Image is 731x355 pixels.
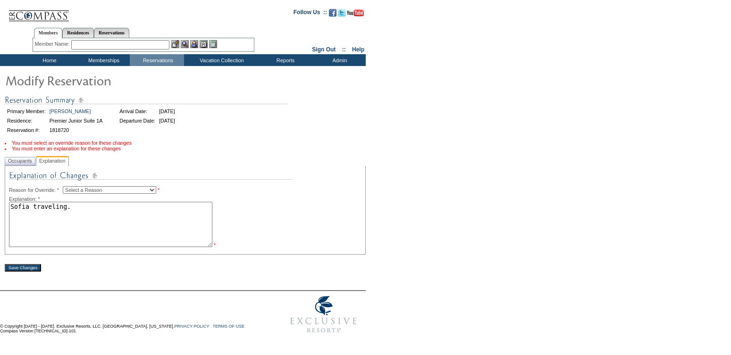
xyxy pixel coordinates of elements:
span: :: [342,46,346,53]
li: You must enter an explanation for these changes [5,146,366,151]
td: [DATE] [158,116,176,125]
div: Explanation: * [9,196,361,202]
td: [DATE] [158,107,176,116]
img: Subscribe to our YouTube Channel [347,9,364,17]
img: Compass Home [8,2,69,22]
a: Follow us on Twitter [338,12,345,17]
img: Follow us on Twitter [338,9,345,17]
img: b_calculator.gif [209,40,217,48]
td: Admin [311,54,366,66]
span: Occupants [6,156,34,166]
img: Become our fan on Facebook [329,9,336,17]
td: Premier Junior Suite 1A [48,116,104,125]
span: Explanation [37,156,67,166]
a: Residences [62,28,94,38]
td: Vacation Collection [184,54,257,66]
div: Member Name: [35,40,71,48]
td: Primary Member: [6,107,47,116]
input: Save Changes [5,264,41,272]
td: Reservation #: [6,126,47,134]
a: Become our fan on Facebook [329,12,336,17]
img: Reservation Summary [5,94,288,106]
span: Reason for Override: * [9,187,63,193]
a: Help [352,46,364,53]
a: Sign Out [312,46,336,53]
img: View [181,40,189,48]
img: b_edit.gif [171,40,179,48]
a: PRIVACY POLICY [174,324,209,329]
td: Residence: [6,116,47,125]
img: Reservations [200,40,208,48]
td: Reservations [130,54,184,66]
img: Exclusive Resorts [281,291,366,338]
a: Subscribe to our YouTube Channel [347,12,364,17]
td: Follow Us :: [294,8,327,19]
img: Modify Reservation [5,71,193,90]
li: You must select an override reason for these changes [5,140,366,146]
td: Memberships [76,54,130,66]
td: Home [21,54,76,66]
img: Impersonate [190,40,198,48]
td: Departure Date: [118,116,157,125]
a: Members [34,28,63,38]
a: Reservations [94,28,129,38]
td: Reports [257,54,311,66]
a: [PERSON_NAME] [50,108,91,114]
td: Arrival Date: [118,107,157,116]
img: Explanation of Changes [9,170,292,186]
a: TERMS OF USE [213,324,245,329]
td: 1818720 [48,126,104,134]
